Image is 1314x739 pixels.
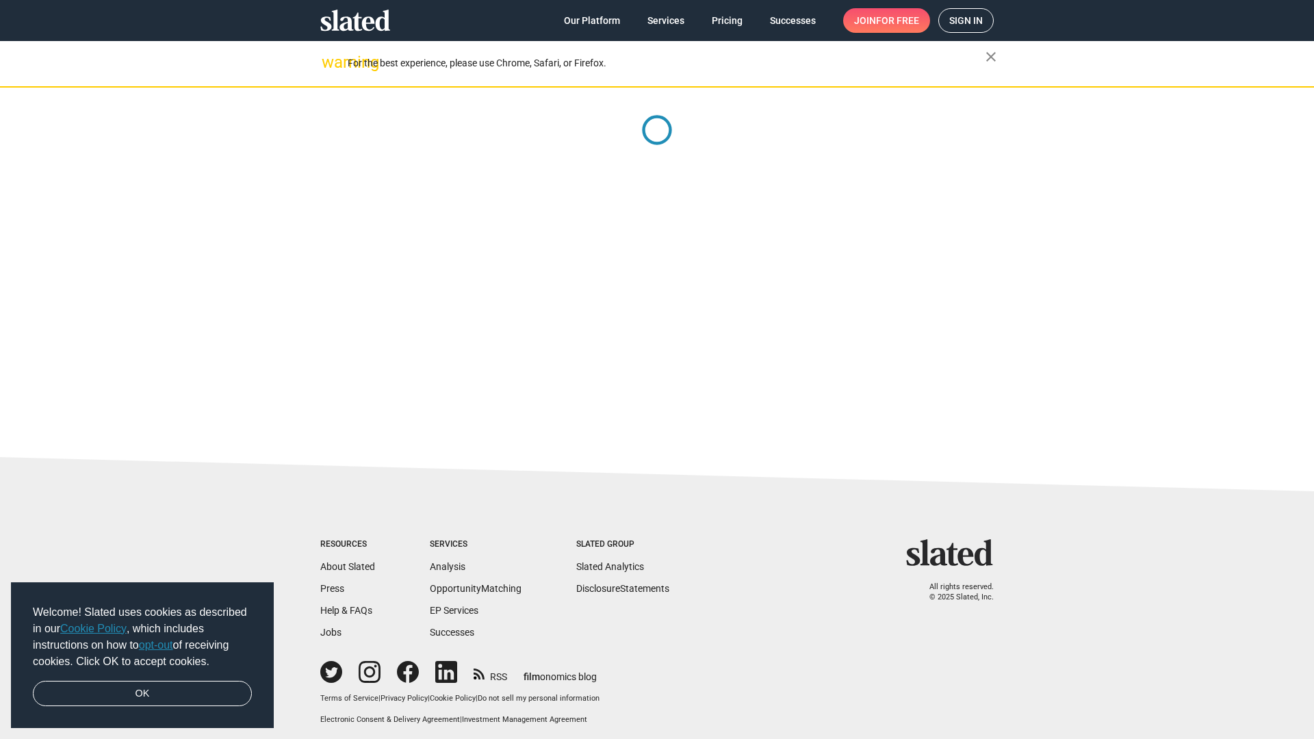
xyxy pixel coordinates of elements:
[636,8,695,33] a: Services
[320,694,378,703] a: Terms of Service
[770,8,816,33] span: Successes
[33,681,252,707] a: dismiss cookie message
[576,561,644,572] a: Slated Analytics
[322,54,338,70] mat-icon: warning
[430,694,476,703] a: Cookie Policy
[843,8,930,33] a: Joinfor free
[474,662,507,684] a: RSS
[478,694,600,704] button: Do not sell my personal information
[915,582,994,602] p: All rights reserved. © 2025 Slated, Inc.
[524,671,540,682] span: film
[564,8,620,33] span: Our Platform
[460,715,462,724] span: |
[576,539,669,550] div: Slated Group
[576,583,669,594] a: DisclosureStatements
[983,49,999,65] mat-icon: close
[430,539,521,550] div: Services
[430,627,474,638] a: Successes
[320,715,460,724] a: Electronic Consent & Delivery Agreement
[428,694,430,703] span: |
[139,639,173,651] a: opt-out
[430,561,465,572] a: Analysis
[430,583,521,594] a: OpportunityMatching
[701,8,753,33] a: Pricing
[854,8,919,33] span: Join
[320,539,375,550] div: Resources
[876,8,919,33] span: for free
[320,627,342,638] a: Jobs
[938,8,994,33] a: Sign in
[381,694,428,703] a: Privacy Policy
[11,582,274,729] div: cookieconsent
[647,8,684,33] span: Services
[320,583,344,594] a: Press
[524,660,597,684] a: filmonomics blog
[60,623,127,634] a: Cookie Policy
[712,8,743,33] span: Pricing
[33,604,252,670] span: Welcome! Slated uses cookies as described in our , which includes instructions on how to of recei...
[553,8,631,33] a: Our Platform
[320,605,372,616] a: Help & FAQs
[476,694,478,703] span: |
[378,694,381,703] span: |
[462,715,587,724] a: Investment Management Agreement
[320,561,375,572] a: About Slated
[759,8,827,33] a: Successes
[430,605,478,616] a: EP Services
[348,54,985,73] div: For the best experience, please use Chrome, Safari, or Firefox.
[949,9,983,32] span: Sign in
